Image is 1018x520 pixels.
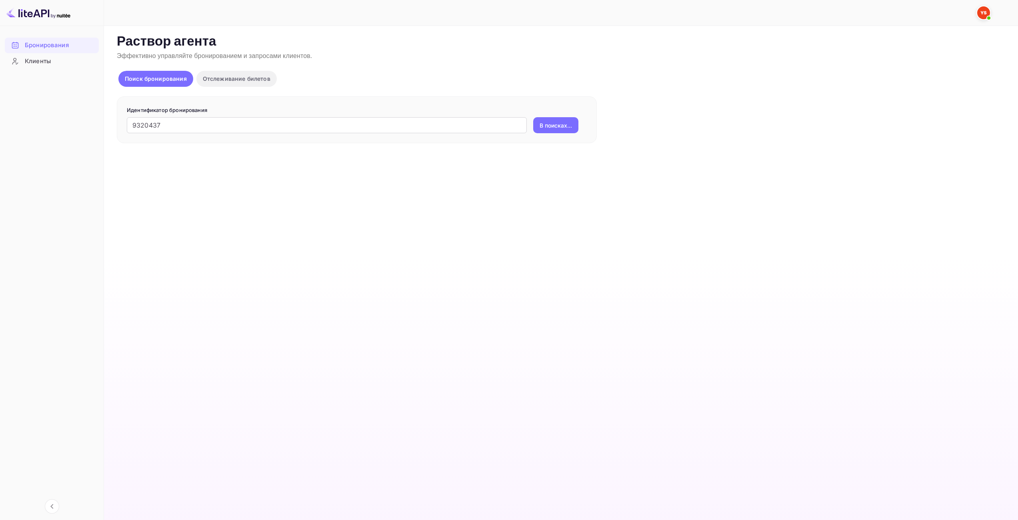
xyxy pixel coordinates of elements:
ya-tr-span: Идентификатор бронирования [127,107,207,113]
ya-tr-span: Отслеживание билетов [203,75,270,82]
button: Свернуть навигацию [45,499,59,514]
ya-tr-span: Эффективно управляйте бронированием и запросами клиентов. [117,52,312,60]
ya-tr-span: Бронирования [25,41,69,50]
input: Введите идентификатор бронирования (например, 63782194) [127,117,527,133]
img: Служба Поддержки Яндекса [977,6,990,19]
div: Клиенты [5,54,99,69]
ya-tr-span: В поисках... [540,121,572,130]
img: Логотип LiteAPI [6,6,70,19]
ya-tr-span: Раствор агента [117,33,216,50]
a: Клиенты [5,54,99,68]
button: В поисках... [533,117,578,133]
div: Бронирования [5,38,99,53]
ya-tr-span: Поиск бронирования [125,75,187,82]
a: Бронирования [5,38,99,52]
ya-tr-span: Клиенты [25,57,51,66]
